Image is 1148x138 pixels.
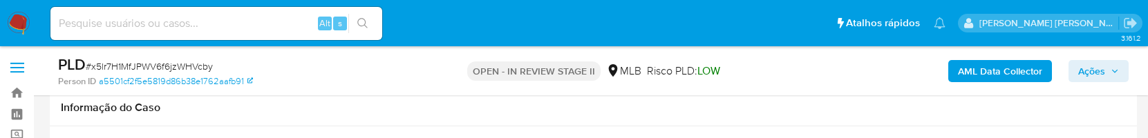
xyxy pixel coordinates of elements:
span: s [338,17,342,30]
b: AML Data Collector [958,60,1042,82]
input: Pesquise usuários ou casos... [50,14,382,32]
p: alessandra.barbosa@mercadopago.com [979,17,1119,30]
p: OPEN - IN REVIEW STAGE II [467,61,601,81]
span: # x5lr7H1MfJPWV6f6jzWHVcby [86,59,213,73]
span: Risco PLD: [647,63,720,79]
h1: Informação do Caso [61,101,1126,115]
b: Person ID [58,75,96,88]
span: Alt [319,17,330,30]
button: search-icon [348,14,377,33]
div: MLB [606,63,641,79]
button: AML Data Collector [948,60,1052,82]
span: Atalhos rápidos [846,16,920,30]
a: a5501cf2f5e5819d86b38e1762aafb91 [99,75,253,88]
button: Ações [1069,60,1129,82]
span: Ações [1078,60,1105,82]
b: PLD [58,53,86,75]
a: Notificações [934,17,945,29]
a: Sair [1123,16,1138,30]
span: LOW [697,63,720,79]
